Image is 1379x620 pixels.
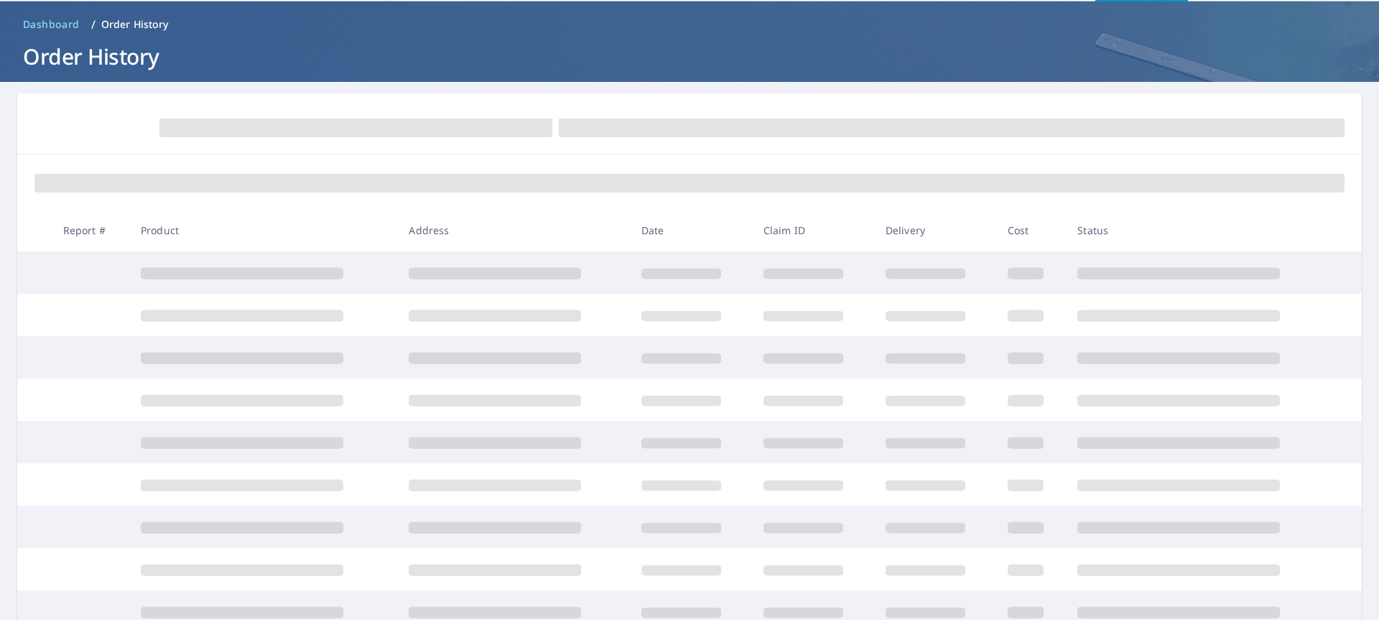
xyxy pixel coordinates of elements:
[996,209,1067,251] th: Cost
[17,42,1362,71] h1: Order History
[752,209,874,251] th: Claim ID
[17,13,1362,36] nav: breadcrumb
[129,209,397,251] th: Product
[101,17,169,32] p: Order History
[17,13,85,36] a: Dashboard
[52,209,129,251] th: Report #
[23,17,80,32] span: Dashboard
[874,209,996,251] th: Delivery
[630,209,752,251] th: Date
[91,16,96,33] li: /
[1066,209,1334,251] th: Status
[397,209,629,251] th: Address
